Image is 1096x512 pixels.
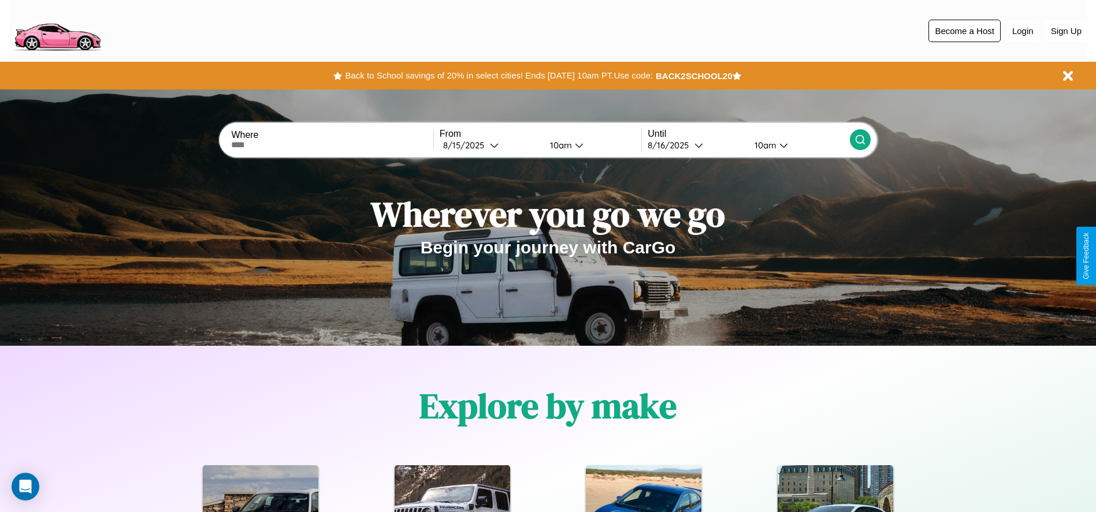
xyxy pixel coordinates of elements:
[342,68,655,84] button: Back to School savings of 20% in select cities! Ends [DATE] 10am PT.Use code:
[928,20,1001,42] button: Become a Host
[440,129,641,139] label: From
[419,382,677,429] h1: Explore by make
[1082,233,1090,279] div: Give Feedback
[231,130,433,140] label: Where
[443,140,490,151] div: 8 / 15 / 2025
[648,129,849,139] label: Until
[749,140,779,151] div: 10am
[541,139,642,151] button: 10am
[12,473,39,500] div: Open Intercom Messenger
[1045,20,1087,42] button: Sign Up
[648,140,694,151] div: 8 / 16 / 2025
[745,139,850,151] button: 10am
[544,140,575,151] div: 10am
[9,6,106,54] img: logo
[1006,20,1039,42] button: Login
[656,71,733,81] b: BACK2SCHOOL20
[440,139,541,151] button: 8/15/2025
